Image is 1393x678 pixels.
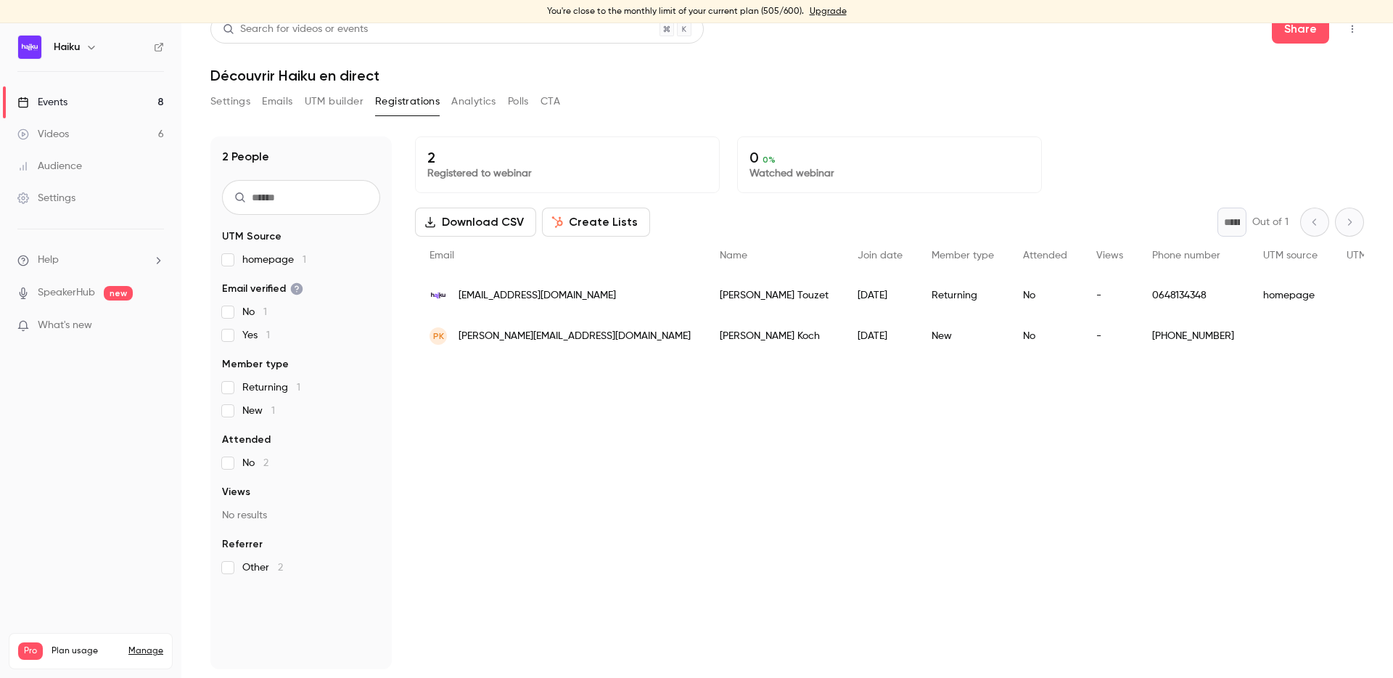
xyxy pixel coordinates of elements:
div: Videos [17,127,69,142]
div: Returning [917,275,1008,316]
h6: Haiku [54,40,80,54]
a: SpeakerHub [38,285,95,301]
p: Watched webinar [749,166,1030,181]
span: 1 [303,255,306,265]
div: [DATE] [843,275,917,316]
button: CTA [541,90,560,113]
section: facet-groups [222,229,380,575]
span: Plan usage [52,645,120,657]
span: [EMAIL_ADDRESS][DOMAIN_NAME] [459,288,616,303]
span: Returning [242,380,300,395]
div: Audience [17,159,82,173]
span: 1 [266,330,270,340]
span: UTM source [1263,250,1318,261]
div: homepage [1249,275,1332,316]
span: 1 [271,406,275,416]
div: New [917,316,1008,356]
span: Other [242,560,283,575]
span: Views [1096,250,1123,261]
p: Out of 1 [1252,215,1289,229]
p: Registered to webinar [427,166,707,181]
div: No [1008,275,1082,316]
span: Member type [932,250,994,261]
span: Help [38,253,59,268]
div: [PHONE_NUMBER] [1138,316,1249,356]
span: 1 [263,307,267,317]
li: help-dropdown-opener [17,253,164,268]
button: Settings [210,90,250,113]
span: Phone number [1152,250,1220,261]
button: UTM builder [305,90,363,113]
button: Analytics [451,90,496,113]
h1: Découvrir Haiku en direct [210,67,1364,84]
div: Search for videos or events [223,22,368,37]
span: [PERSON_NAME][EMAIL_ADDRESS][DOMAIN_NAME] [459,329,691,344]
button: Registrations [375,90,440,113]
span: Yes [242,328,270,343]
h1: 2 People [222,148,269,166]
span: PK [433,330,444,343]
div: [PERSON_NAME] Touzet [705,275,843,316]
span: Attended [1023,250,1067,261]
span: New [242,404,275,418]
span: Member type [222,357,289,372]
div: [PERSON_NAME] Koch [705,316,843,356]
span: 0 % [763,155,776,165]
button: Emails [262,90,292,113]
button: Share [1272,15,1329,44]
span: 1 [297,383,300,393]
div: - [1082,316,1138,356]
div: 0648134348 [1138,275,1249,316]
span: Email verified [222,282,303,296]
span: new [104,286,133,301]
span: What's new [38,318,92,333]
div: No [1008,316,1082,356]
span: No [242,456,268,470]
div: Events [17,95,67,110]
div: Settings [17,191,75,205]
span: Views [222,485,250,499]
span: Referrer [222,537,263,552]
img: Haiku [18,36,41,59]
img: haiku.fr [430,287,447,304]
button: Create Lists [542,208,650,237]
span: Attended [222,433,271,447]
a: Upgrade [810,6,847,17]
p: 2 [427,149,707,166]
span: Name [720,250,747,261]
span: 2 [263,458,268,468]
span: Join date [858,250,903,261]
div: - [1082,275,1138,316]
p: 0 [749,149,1030,166]
p: No results [222,508,380,523]
span: homepage [242,253,306,267]
span: Email [430,250,454,261]
span: Pro [18,642,43,660]
button: Download CSV [415,208,536,237]
span: UTM Source [222,229,282,244]
span: No [242,305,267,319]
div: [DATE] [843,316,917,356]
span: 2 [278,563,283,573]
button: Polls [508,90,529,113]
a: Manage [128,645,163,657]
